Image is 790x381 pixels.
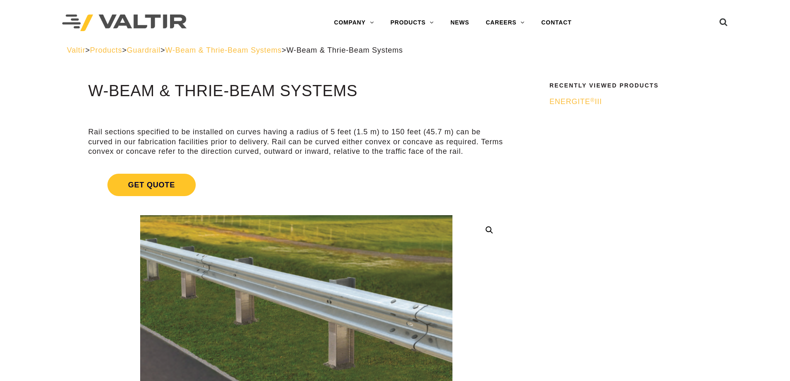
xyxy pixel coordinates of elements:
a: CONTACT [533,15,580,31]
a: ENERGITE®III [549,97,718,107]
span: Get Quote [107,174,196,196]
span: ENERGITE III [549,97,602,106]
a: PRODUCTS [382,15,442,31]
a: Guardrail [127,46,160,54]
a: W-Beam & Thrie-Beam Systems [165,46,282,54]
a: NEWS [442,15,477,31]
a: Valtir [67,46,85,54]
a: CAREERS [477,15,533,31]
a: Products [90,46,122,54]
div: > > > > [67,46,723,55]
sup: ® [590,97,595,103]
a: COMPANY [326,15,382,31]
img: Valtir [62,15,187,32]
h2: Recently Viewed Products [549,83,718,89]
p: Rail sections specified to be installed on curves having a radius of 5 feet (1.5 m) to 150 feet (... [88,127,504,156]
a: Get Quote [88,164,504,206]
h1: W-Beam & Thrie-Beam Systems [88,83,504,100]
span: W-Beam & Thrie-Beam Systems [287,46,403,54]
